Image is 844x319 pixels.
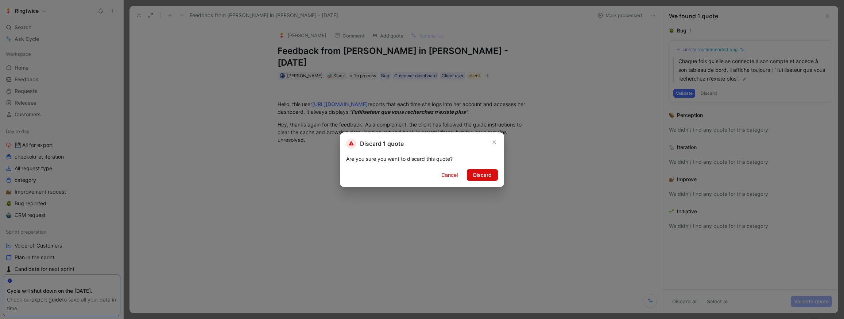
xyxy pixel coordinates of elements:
h2: Discard 1 quote [346,139,404,149]
div: Are you sure you want to discard this quote? [346,155,498,163]
span: Discard [473,171,492,179]
button: Discard [467,169,498,181]
button: Cancel [435,169,464,181]
span: Cancel [441,171,458,179]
